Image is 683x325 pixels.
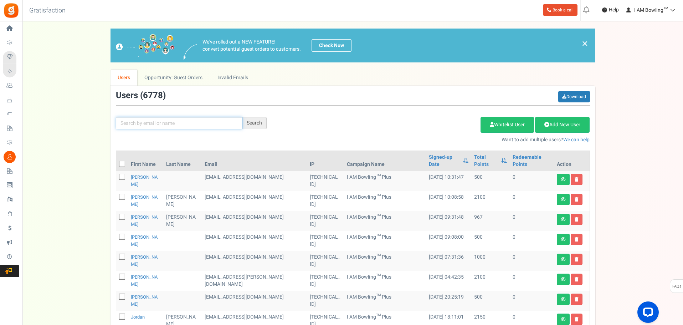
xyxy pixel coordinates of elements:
[307,251,344,271] td: [TECHNICAL_ID]
[426,211,471,231] td: [DATE] 09:31:48
[202,271,307,291] td: Retail
[344,171,426,191] td: I AM Bowling™ Plus
[137,70,210,86] a: Opportunity: Guest Orders
[561,257,566,261] i: View details
[575,197,579,202] i: Delete user
[277,136,590,143] p: Want to add multiple users?
[210,70,255,86] a: Invalid Emails
[21,4,73,18] h3: Gratisfaction
[575,237,579,242] i: Delete user
[426,251,471,271] td: [DATE] 07:31:36
[471,251,510,271] td: 1000
[131,194,158,208] a: [PERSON_NAME]
[202,39,301,53] p: We've rolled out a NEW FEATURE! convert potential guest orders to customers.
[510,191,554,211] td: 0
[202,211,307,231] td: Retail
[558,91,590,102] a: Download
[111,70,138,86] a: Users
[561,297,566,301] i: View details
[543,4,577,16] a: Book a call
[471,291,510,311] td: 500
[131,274,158,288] a: [PERSON_NAME]
[607,6,619,14] span: Help
[312,39,351,52] a: Check Now
[471,231,510,251] td: 500
[575,297,579,301] i: Delete user
[510,231,554,251] td: 0
[3,2,19,19] img: Gratisfaction
[307,211,344,231] td: [TECHNICAL_ID]
[202,171,307,191] td: Retail Customer
[510,291,554,311] td: 0
[561,237,566,242] i: View details
[344,271,426,291] td: I AM Bowling™ Plus
[471,171,510,191] td: 500
[575,317,579,321] i: Delete user
[510,271,554,291] td: 0
[344,231,426,251] td: I AM Bowling™ Plus
[131,254,158,268] a: [PERSON_NAME]
[131,234,158,248] a: [PERSON_NAME]
[116,34,175,57] img: images
[307,291,344,311] td: [TECHNICAL_ID]
[510,251,554,271] td: 0
[561,217,566,222] i: View details
[582,39,588,48] a: ×
[535,117,590,133] a: Add New User
[131,214,158,228] a: [PERSON_NAME]
[634,6,668,14] span: I AM Bowling™
[163,191,202,211] td: [PERSON_NAME]
[554,151,590,171] th: Action
[202,251,307,271] td: Retail
[163,151,202,171] th: Last Name
[471,271,510,291] td: 2100
[575,177,579,182] i: Delete user
[426,191,471,211] td: [DATE] 10:08:58
[131,314,145,320] a: Jordan
[599,4,622,16] a: Help
[307,231,344,251] td: [TECHNICAL_ID]
[344,291,426,311] td: I AM Bowling™ Plus
[429,154,459,168] a: Signed-up Date
[131,294,158,308] a: [PERSON_NAME]
[116,91,166,100] h3: Users ( )
[426,231,471,251] td: [DATE] 09:08:00
[426,271,471,291] td: [DATE] 04:42:35
[184,44,197,60] img: images
[202,151,307,171] th: Email
[344,191,426,211] td: I AM Bowling™ Plus
[672,280,682,293] span: FAQs
[474,154,498,168] a: Total Points
[575,257,579,261] i: Delete user
[344,251,426,271] td: I AM Bowling™ Plus
[307,171,344,191] td: [TECHNICAL_ID]
[202,231,307,251] td: Retail
[344,151,426,171] th: Campaign Name
[202,191,307,211] td: Retail
[128,151,164,171] th: First Name
[471,191,510,211] td: 2100
[202,291,307,311] td: Retail
[307,271,344,291] td: [TECHNICAL_ID]
[563,136,590,143] a: We can help
[561,317,566,321] i: View details
[116,117,242,129] input: Search by email or name
[426,291,471,311] td: [DATE] 20:25:19
[561,277,566,281] i: View details
[143,89,163,102] span: 6778
[344,211,426,231] td: I AM Bowling™ Plus
[575,277,579,281] i: Delete user
[307,151,344,171] th: IP
[131,174,158,188] a: [PERSON_NAME]
[510,171,554,191] td: 0
[513,154,551,168] a: Redeemable Points
[481,117,534,133] a: Whitelist User
[561,177,566,182] i: View details
[426,171,471,191] td: [DATE] 10:31:47
[561,197,566,202] i: View details
[242,117,267,129] div: Search
[471,211,510,231] td: 967
[510,211,554,231] td: 0
[575,217,579,222] i: Delete user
